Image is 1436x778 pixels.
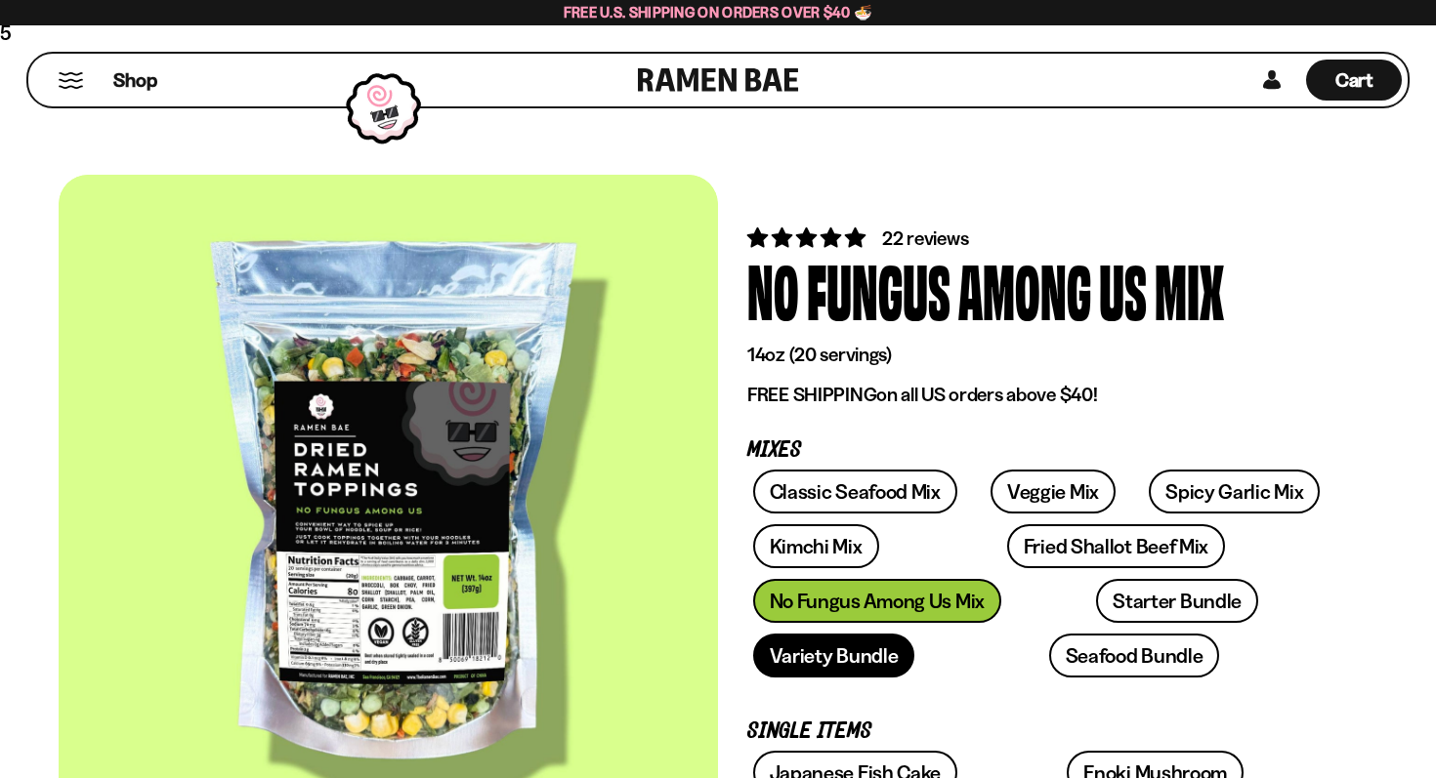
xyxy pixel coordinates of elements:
[1096,579,1258,623] a: Starter Bundle
[807,253,950,326] div: Fungus
[113,60,157,101] a: Shop
[753,634,915,677] a: Variety Bundle
[1335,68,1373,92] span: Cart
[753,524,879,568] a: Kimchi Mix
[1306,54,1402,106] div: Cart
[991,470,1116,513] a: Veggie Mix
[747,225,869,250] span: 4.82 stars
[1049,634,1220,677] a: Seafood Bundle
[747,383,1348,407] p: on all US orders above $40!
[747,343,1348,367] p: 14oz (20 servings)
[1149,470,1320,513] a: Spicy Garlic Mix
[747,383,876,406] strong: FREE SHIPPING
[1099,253,1147,326] div: Us
[113,67,157,94] span: Shop
[958,253,1091,326] div: Among
[747,441,1348,460] p: Mixes
[564,3,873,21] span: Free U.S. Shipping on Orders over $40 🍜
[58,72,84,89] button: Mobile Menu Trigger
[1007,524,1225,568] a: Fried Shallot Beef Mix
[882,226,968,250] span: 22 reviews
[1155,253,1224,326] div: Mix
[753,470,957,513] a: Classic Seafood Mix
[747,253,799,326] div: No
[747,722,1348,741] p: Single Items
